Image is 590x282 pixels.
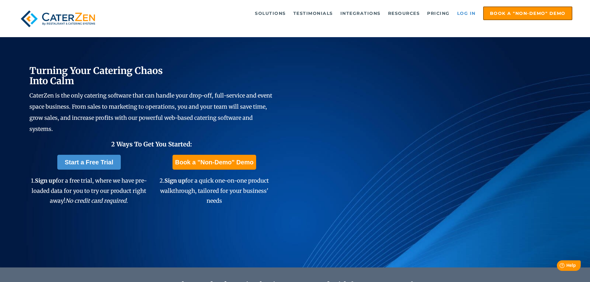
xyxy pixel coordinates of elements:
[35,177,56,184] span: Sign up
[252,7,289,20] a: Solutions
[337,7,384,20] a: Integrations
[18,7,98,31] img: caterzen
[385,7,423,20] a: Resources
[290,7,336,20] a: Testimonials
[111,140,192,148] span: 2 Ways To Get You Started:
[29,92,272,132] span: CaterZen is the only catering software that can handle your drop-off, full-service and event spac...
[31,177,147,204] span: 1. for a free trial, where we have pre-loaded data for you to try our product right away!
[164,177,185,184] span: Sign up
[160,177,269,204] span: 2. for a quick one-on-one product walkthrough, tailored for your business' needs
[535,258,583,275] iframe: Help widget launcher
[57,155,121,170] a: Start a Free Trial
[424,7,453,20] a: Pricing
[112,7,572,20] div: Navigation Menu
[483,7,572,20] a: Book a "Non-Demo" Demo
[29,65,163,87] span: Turning Your Catering Chaos Into Calm
[173,155,256,170] a: Book a "Non-Demo" Demo
[454,7,479,20] a: Log in
[65,197,128,204] em: No credit card required.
